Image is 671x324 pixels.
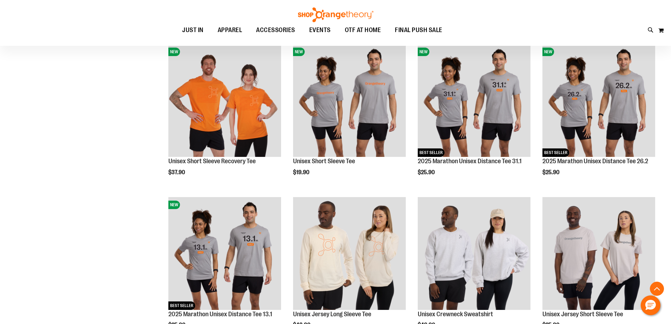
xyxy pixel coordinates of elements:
span: NEW [168,48,180,56]
a: Unisex Jersey Long Sleeve Tee [293,197,406,311]
img: Unisex Short Sleeve Tee [293,44,406,157]
span: NEW [168,201,180,209]
a: 2025 Marathon Unisex Distance Tee 31.1NEWBEST SELLER [418,44,530,158]
span: FINAL PUSH SALE [395,22,442,38]
a: Unisex Short Sleeve Recovery Tee [168,158,256,165]
span: NEW [418,48,429,56]
span: ACCESSORIES [256,22,295,38]
img: Shop Orangetheory [297,7,374,22]
a: FINAL PUSH SALE [388,22,449,38]
span: $25.90 [542,169,560,176]
a: JUST IN [175,22,211,38]
button: Hello, have a question? Let’s chat. [641,295,660,315]
a: OTF Unisex Crewneck Sweatshirt Grey [418,197,530,311]
img: OTF Unisex Jersey SS Tee Grey [542,197,655,310]
a: Unisex Short Sleeve Tee [293,158,355,165]
span: BEST SELLER [418,148,445,157]
span: EVENTS [309,22,331,38]
img: 2025 Marathon Unisex Distance Tee 31.1 [418,44,530,157]
div: product [539,41,659,194]
div: product [290,41,409,194]
span: JUST IN [182,22,204,38]
a: Unisex Jersey Long Sleeve Tee [293,311,371,318]
a: Unisex Short Sleeve Recovery TeeNEW [168,44,281,158]
a: OTF Unisex Jersey SS Tee Grey [542,197,655,311]
img: OTF Unisex Crewneck Sweatshirt Grey [418,197,530,310]
span: NEW [293,48,305,56]
a: 2025 Marathon Unisex Distance Tee 31.1 [418,158,522,165]
a: Unisex Jersey Short Sleeve Tee [542,311,623,318]
a: EVENTS [302,22,338,38]
span: OTF AT HOME [345,22,381,38]
div: product [165,41,285,194]
span: $37.90 [168,169,186,176]
a: APPAREL [211,22,249,38]
a: Unisex Crewneck Sweatshirt [418,311,493,318]
a: ACCESSORIES [249,22,302,38]
button: Back To Top [650,282,664,296]
img: 2025 Marathon Unisex Distance Tee 13.1 [168,197,281,310]
a: Unisex Short Sleeve TeeNEW [293,44,406,158]
a: 2025 Marathon Unisex Distance Tee 13.1NEWBEST SELLER [168,197,281,311]
a: 2025 Marathon Unisex Distance Tee 13.1 [168,311,272,318]
a: OTF AT HOME [338,22,388,38]
span: $19.90 [293,169,310,176]
span: BEST SELLER [168,301,195,310]
div: product [414,41,534,194]
span: $25.90 [418,169,436,176]
a: 2025 Marathon Unisex Distance Tee 26.2NEWBEST SELLER [542,44,655,158]
img: Unisex Jersey Long Sleeve Tee [293,197,406,310]
img: 2025 Marathon Unisex Distance Tee 26.2 [542,44,655,157]
span: APPAREL [218,22,242,38]
span: BEST SELLER [542,148,569,157]
span: NEW [542,48,554,56]
a: 2025 Marathon Unisex Distance Tee 26.2 [542,158,648,165]
img: Unisex Short Sleeve Recovery Tee [168,44,281,157]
